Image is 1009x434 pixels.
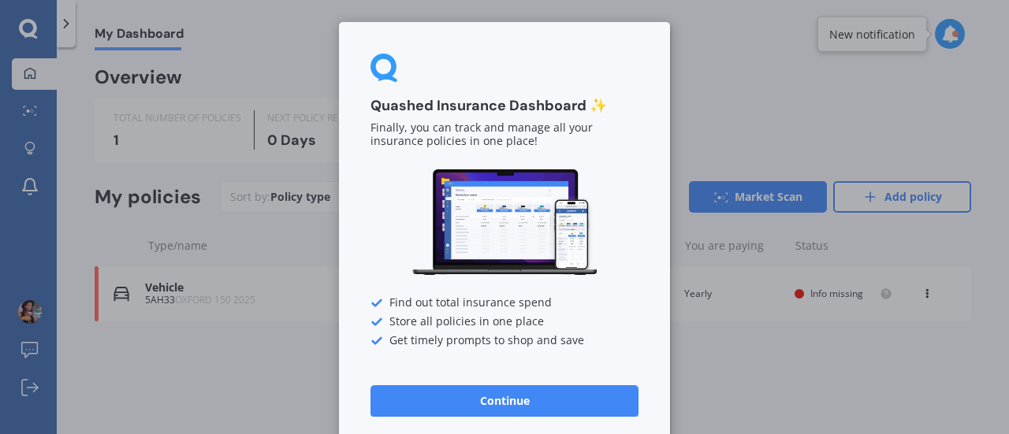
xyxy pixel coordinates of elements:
[370,385,639,417] button: Continue
[370,316,639,328] div: Store all policies in one place
[370,97,639,115] h3: Quashed Insurance Dashboard ✨
[370,297,639,310] div: Find out total insurance spend
[410,167,599,278] img: Dashboard
[370,335,639,347] div: Get timely prompts to shop and save
[370,121,639,148] p: Finally, you can track and manage all your insurance policies in one place!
